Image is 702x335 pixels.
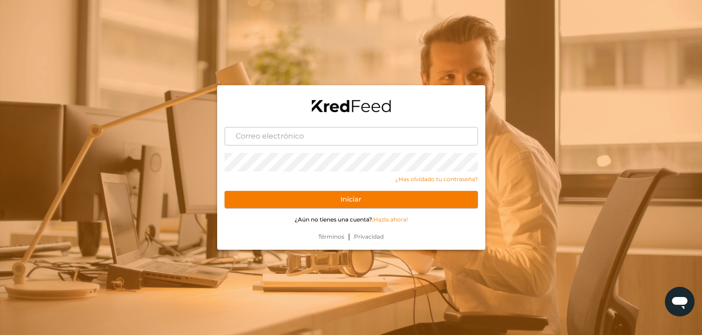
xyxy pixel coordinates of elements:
div: | [217,231,485,250]
img: logo-black.png [312,100,391,112]
button: Iniciar [225,191,478,209]
img: chatIcon [670,292,689,311]
a: Privacidad [350,233,387,241]
a: ¡Hazla ahora! [372,216,408,223]
a: ¿Has olvidado tu contraseña? [225,175,478,183]
a: Términos [315,233,348,241]
p: ¿Aún no tienes una cuenta? [225,215,478,224]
